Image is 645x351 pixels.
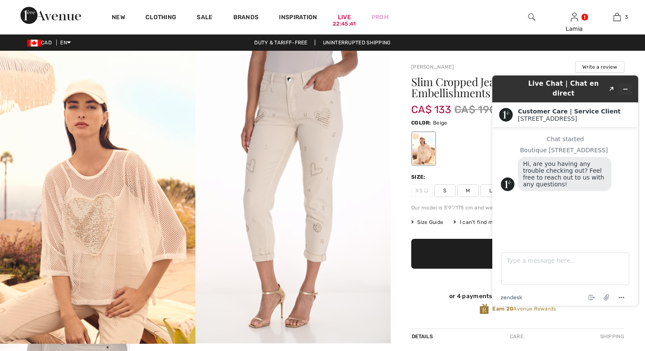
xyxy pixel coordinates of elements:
img: 1ère Avenue [20,7,81,24]
img: search the website [528,12,535,22]
img: Canadian Dollar [27,40,41,46]
img: My Bag [613,12,621,22]
div: I can't find my size [453,218,507,226]
a: Brands [233,14,259,23]
div: 22:45:41 [333,20,356,28]
img: ring-m.svg [424,189,428,193]
span: EN [60,40,71,46]
span: Color: [411,120,431,126]
iframe: Find more information here [485,69,645,313]
span: Size Guide [411,218,443,226]
a: New [112,14,125,23]
span: M [457,184,479,197]
a: 3 [596,12,638,22]
span: S [434,184,456,197]
span: CAD [27,40,55,46]
img: Slim Cropped Jeans with Embellishments Style 251527. 2 [195,51,391,343]
span: CA$ 133 [411,95,451,116]
a: Sign In [571,13,578,21]
div: or 4 payments of with [411,292,625,300]
div: Shipping [598,329,625,344]
a: Clothing [145,14,176,23]
span: Beige [433,120,447,126]
a: Prom [372,13,389,22]
span: Inspiration [279,14,317,23]
div: Details [411,329,435,344]
div: or 4 payments ofCA$ 33.25withSezzle Click to learn more about Sezzle [411,292,625,303]
span: CA$ 190 [454,102,496,117]
span: XS [411,184,433,197]
a: Sale [197,14,212,23]
a: Live22:45:41 [338,13,351,22]
a: [PERSON_NAME] [411,64,454,70]
h1: Slim Cropped Jeans With Embellishments Style 251527 [411,76,589,99]
div: Beige [413,133,435,165]
button: Add to Bag [411,239,625,269]
div: Lamia [553,24,595,33]
span: L [480,184,502,197]
div: Our model is 5'9"/175 cm and wears a size 6. [411,204,625,212]
img: My Info [571,12,578,22]
div: Care [503,329,531,344]
span: Chat [20,6,38,14]
button: Write a review [575,61,625,73]
span: 3 [625,13,628,21]
div: Size: [411,173,427,181]
img: Avenue Rewards [479,303,489,315]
